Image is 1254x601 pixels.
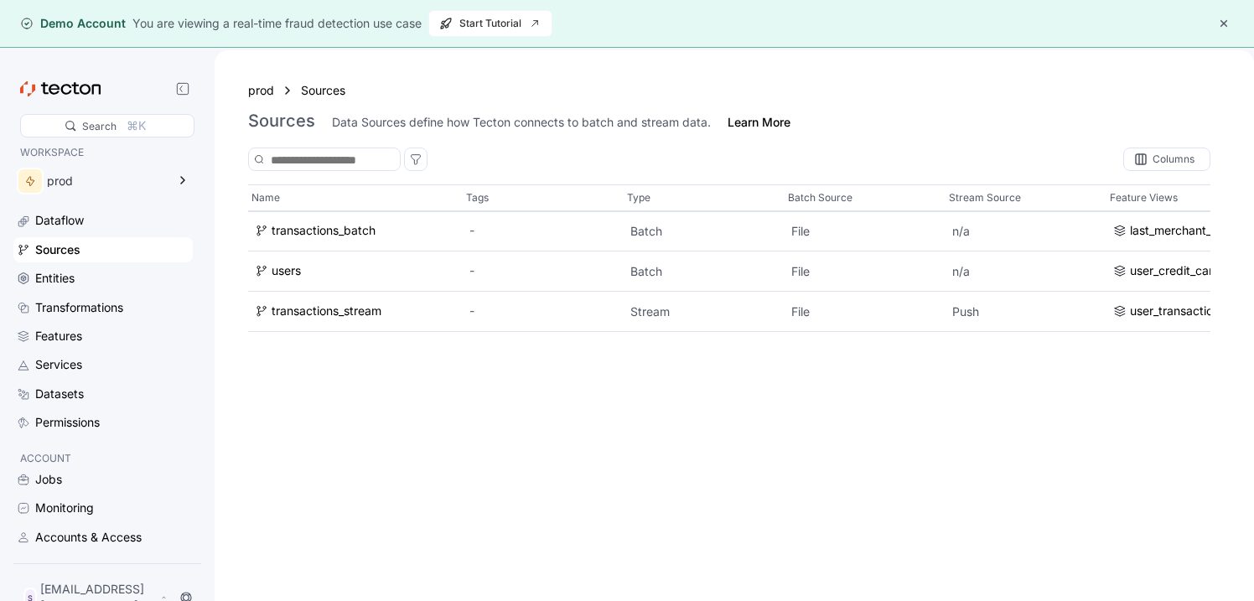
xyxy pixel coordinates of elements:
[791,303,939,320] p: File
[469,222,617,241] div: -
[1113,222,1237,241] a: last_merchant_embedding
[13,324,193,349] a: Features
[469,303,617,321] div: -
[13,266,193,291] a: Entities
[20,450,186,467] p: ACCOUNT
[255,222,456,241] a: transactions_batch
[952,263,1100,280] p: n/a
[35,298,123,317] div: Transformations
[630,303,778,320] p: Stream
[272,303,381,321] div: transactions_stream
[13,525,193,550] a: Accounts & Access
[248,81,274,100] a: prod
[1123,148,1210,171] div: Columns
[630,223,778,240] p: Batch
[35,241,80,259] div: Sources
[13,295,193,320] a: Transformations
[35,355,82,374] div: Services
[952,223,1100,240] p: n/a
[248,111,315,131] h3: Sources
[788,189,852,206] p: Batch Source
[791,263,939,280] p: File
[35,269,75,288] div: Entities
[630,263,778,280] p: Batch
[35,470,62,489] div: Jobs
[132,14,422,33] div: You are viewing a real-time fraud detection use case
[952,303,1100,320] p: Push
[428,10,552,37] button: Start Tutorial
[272,222,376,241] div: transactions_batch
[251,189,280,206] p: Name
[255,262,456,281] a: users
[728,114,790,131] a: Learn More
[13,237,193,262] a: Sources
[1110,189,1178,206] p: Feature Views
[47,175,166,187] div: prod
[20,15,126,32] div: Demo Account
[35,327,82,345] div: Features
[13,352,193,377] a: Services
[469,262,617,281] div: -
[35,528,142,547] div: Accounts & Access
[13,495,193,521] a: Monitoring
[35,211,84,230] div: Dataflow
[20,114,194,137] div: Search⌘K
[791,223,939,240] p: File
[13,467,193,492] a: Jobs
[332,114,711,131] div: Data Sources define how Tecton connects to batch and stream data.
[35,413,100,432] div: Permissions
[127,117,146,135] div: ⌘K
[466,189,489,206] p: Tags
[20,144,186,161] p: WORKSPACE
[1153,154,1194,164] div: Columns
[35,499,94,517] div: Monitoring
[627,189,650,206] p: Type
[13,208,193,233] a: Dataflow
[255,303,456,321] a: transactions_stream
[13,381,193,407] a: Datasets
[82,118,117,134] div: Search
[439,11,541,36] span: Start Tutorial
[272,262,301,281] div: users
[1130,222,1237,241] div: last_merchant_embedding
[301,81,360,100] a: Sources
[35,385,84,403] div: Datasets
[13,410,193,435] a: Permissions
[949,189,1021,206] p: Stream Source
